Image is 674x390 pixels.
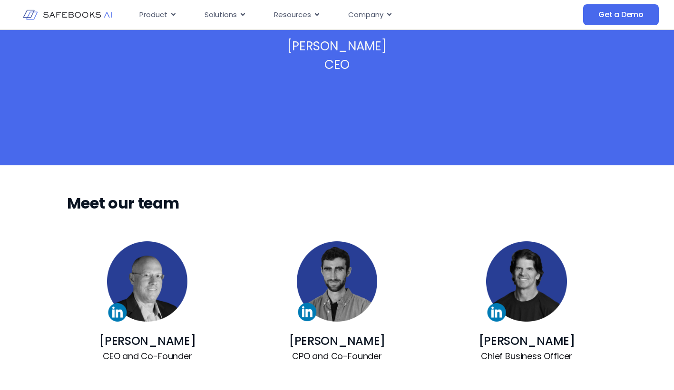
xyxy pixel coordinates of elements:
div: Menu Toggle [132,6,513,24]
a: [PERSON_NAME] [289,333,385,349]
span: Solutions [205,10,237,20]
h3: Meet our team [67,194,607,213]
p: Chief Business Officer [446,351,607,362]
img: About Safebooks 1 [107,241,187,322]
a: [PERSON_NAME] [99,333,195,349]
span: Product [139,10,167,20]
nav: Menu [132,6,513,24]
p: [PERSON_NAME] [287,40,387,52]
p: CPO and Co-Founder [256,351,418,362]
span: Company [348,10,383,20]
p: CEO [324,59,350,70]
img: About Safebooks 3 [486,241,567,322]
span: Resources [274,10,311,20]
p: CEO and Co-Founder [67,351,228,362]
span: Get a Demo [598,10,644,19]
a: Get a Demo [583,4,659,25]
a: [PERSON_NAME] [479,333,575,349]
img: About Safebooks 2 [297,241,377,322]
